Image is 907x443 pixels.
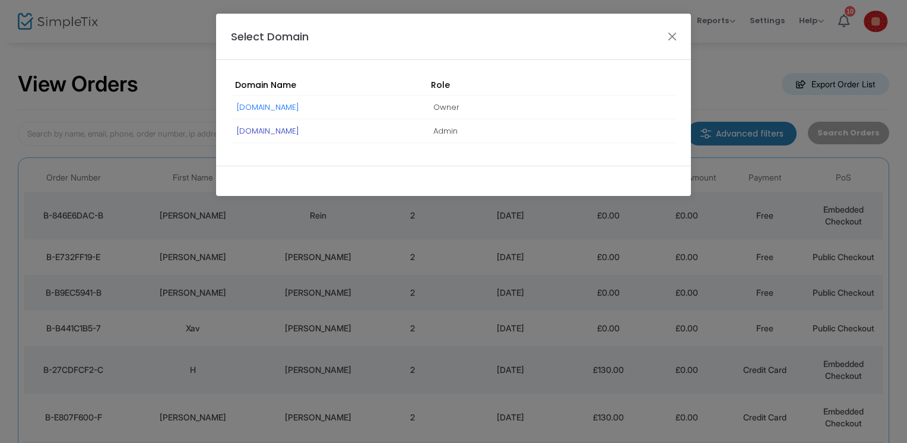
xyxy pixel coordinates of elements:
h4: Select Domain [231,29,309,45]
th: Role [427,75,676,96]
a: [DOMAIN_NAME] [237,125,299,137]
span: Owner [433,94,459,120]
button: Close [665,29,680,44]
a: [DOMAIN_NAME] [237,102,299,113]
th: Domain Name [231,75,427,96]
span: Admin [433,118,458,144]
